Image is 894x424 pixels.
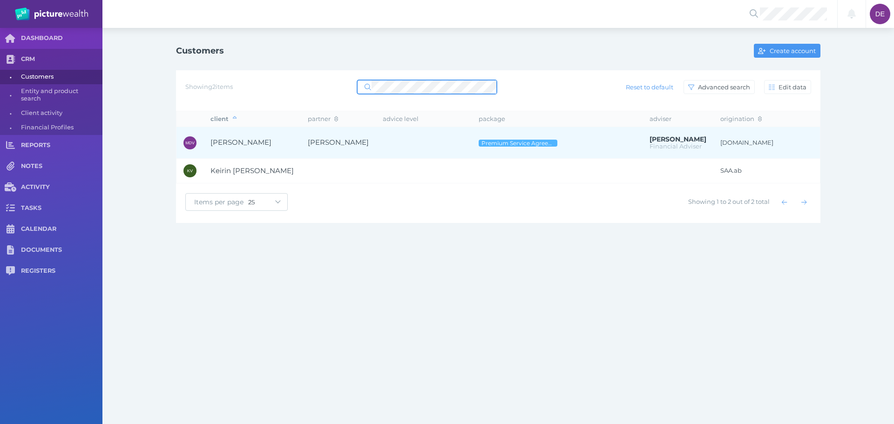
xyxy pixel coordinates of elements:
[768,47,820,54] span: Create account
[797,195,811,209] button: Show next page
[21,121,99,135] span: Financial Profiles
[21,204,102,212] span: TASKS
[308,138,369,147] span: Glenys Vause
[720,167,776,175] span: SAA.ab
[720,139,776,147] span: [DOMAIN_NAME]
[472,111,642,127] th: package
[21,246,102,254] span: DOCUMENTS
[777,83,811,91] span: Edit data
[21,162,102,170] span: NOTES
[696,83,754,91] span: Advanced search
[376,111,472,127] th: advice level
[21,34,102,42] span: DASHBOARD
[210,166,294,175] span: Keirin Vause
[650,142,702,150] span: Financial Adviser
[176,46,224,56] h1: Customers
[21,225,102,233] span: CALENDAR
[778,195,792,209] button: Show previous page
[187,168,193,173] span: KV
[15,7,88,20] img: PW
[622,80,678,94] button: Reset to default
[764,80,811,94] button: Edit data
[183,164,196,177] div: Keirin Vause
[21,106,99,121] span: Client activity
[870,4,890,24] div: Darcie Ercegovich
[622,83,677,91] span: Reset to default
[21,55,102,63] span: CRM
[210,138,271,147] span: Michael Denis Vause
[754,44,820,58] button: Create account
[186,198,248,206] span: Items per page
[308,115,338,122] span: partner
[720,115,762,122] span: origination
[643,111,713,127] th: adviser
[210,115,237,122] span: client
[21,84,99,106] span: Entity and product search
[21,183,102,191] span: ACTIVITY
[21,141,102,149] span: REPORTS
[650,135,706,143] span: Peter McDonald
[185,141,195,145] span: MDV
[684,80,755,94] button: Advanced search
[481,140,555,147] span: Premium Service Agreement - Ongoing
[875,10,885,18] span: DE
[21,70,99,84] span: Customers
[183,136,196,149] div: Michael Denis Vause
[688,198,770,205] span: Showing 1 to 2 out of 2 total
[185,83,233,90] span: Showing 2 items
[21,267,102,275] span: REGISTERS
